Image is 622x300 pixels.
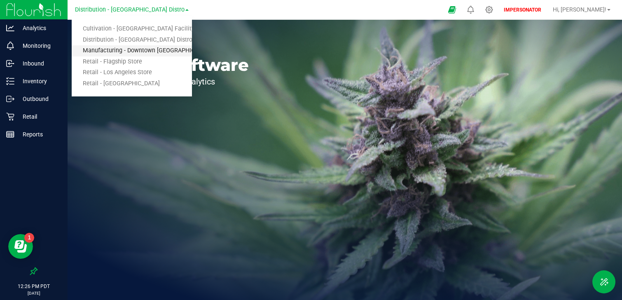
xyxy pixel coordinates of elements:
a: Distribution - [GEOGRAPHIC_DATA] Distro [72,35,192,46]
p: 12:26 PM PDT [4,283,64,290]
inline-svg: Analytics [6,24,14,32]
inline-svg: Inventory [6,77,14,85]
p: Outbound [14,94,64,104]
p: Retail [14,112,64,122]
button: Toggle Menu [592,270,615,293]
inline-svg: Reports [6,130,14,138]
p: [DATE] [4,290,64,296]
inline-svg: Outbound [6,95,14,103]
span: Open Ecommerce Menu [443,2,461,18]
span: Hi, [PERSON_NAME]! [553,6,606,13]
inline-svg: Inbound [6,59,14,68]
inline-svg: Monitoring [6,42,14,50]
inline-svg: Retail [6,112,14,121]
p: IMPERSONATOR [500,6,545,14]
div: Manage settings [484,6,494,14]
p: Inbound [14,59,64,68]
a: Manufacturing - Downtown [GEOGRAPHIC_DATA] [72,45,192,56]
iframe: Resource center [8,234,33,259]
a: Retail - Los Angeles Store [72,67,192,78]
p: Analytics [14,23,64,33]
span: Distribution - [GEOGRAPHIC_DATA] Distro [75,6,185,13]
a: Retail - [GEOGRAPHIC_DATA] [72,78,192,89]
label: Pin the sidebar to full width on large screens [30,267,38,275]
a: Cultivation - [GEOGRAPHIC_DATA] Facility [72,23,192,35]
a: Retail - Flagship Store [72,56,192,68]
iframe: Resource center unread badge [24,233,34,243]
p: Monitoring [14,41,64,51]
p: Inventory [14,76,64,86]
p: Reports [14,129,64,139]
